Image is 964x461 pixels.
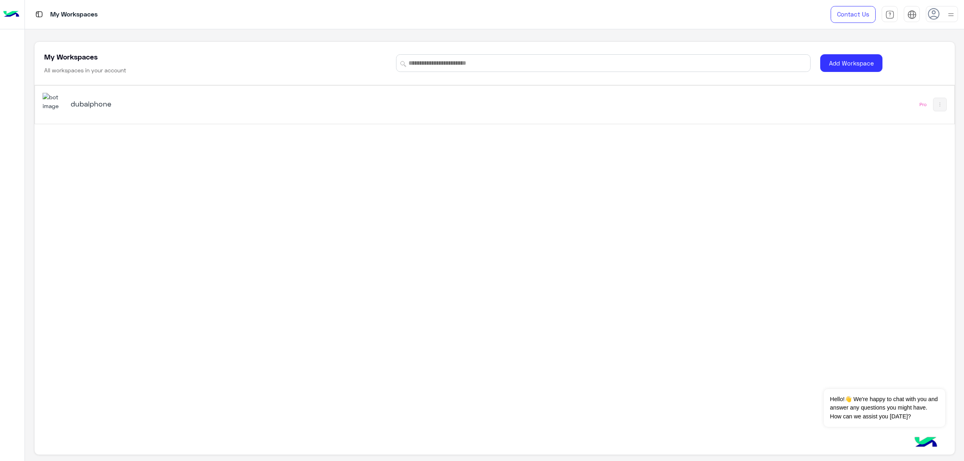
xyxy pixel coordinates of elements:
button: Add Workspace [820,54,882,72]
p: My Workspaces [50,9,98,20]
h5: dubaiphone [71,99,396,109]
h5: My Workspaces [44,52,98,61]
span: Hello!👋 We're happy to chat with you and answer any questions you might have. How can we assist y... [824,389,945,427]
a: Contact Us [831,6,876,23]
img: Logo [3,6,19,23]
img: tab [34,9,44,19]
img: tab [885,10,895,19]
img: tab [907,10,917,19]
img: hulul-logo.png [912,429,940,457]
img: 1403182699927242 [43,93,64,110]
a: tab [882,6,898,23]
img: profile [946,10,956,20]
div: Pro [919,101,927,108]
h6: All workspaces in your account [44,66,126,74]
